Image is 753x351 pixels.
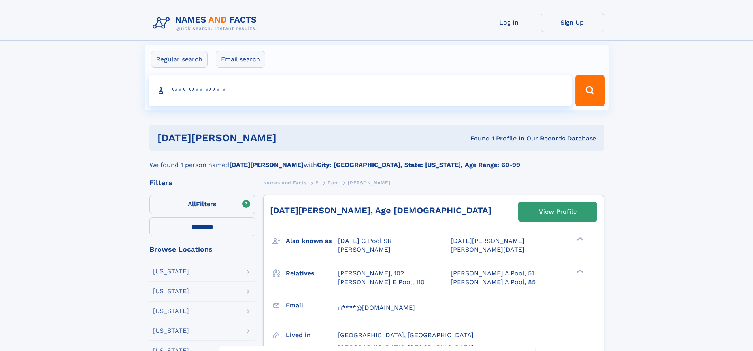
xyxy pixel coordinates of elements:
span: [GEOGRAPHIC_DATA], [GEOGRAPHIC_DATA] [338,331,474,339]
a: Names and Facts [263,178,307,188]
div: [US_STATE] [153,328,189,334]
div: ❯ [575,269,584,274]
h3: Also known as [286,234,338,248]
span: [DATE] G Pool SR [338,237,392,245]
a: [DATE][PERSON_NAME], Age [DEMOGRAPHIC_DATA] [270,205,491,215]
h3: Lived in [286,328,338,342]
span: All [188,200,196,208]
span: P [315,180,319,186]
div: Found 1 Profile In Our Records Database [373,134,596,143]
a: [PERSON_NAME] A Pool, 51 [451,269,534,278]
span: [PERSON_NAME] [348,180,390,186]
button: Search Button [575,75,604,106]
b: [DATE][PERSON_NAME] [229,161,304,169]
span: [PERSON_NAME][DATE] [451,246,525,253]
input: search input [149,75,572,106]
b: City: [GEOGRAPHIC_DATA], State: [US_STATE], Age Range: 60-99 [317,161,520,169]
div: View Profile [539,203,577,221]
a: Sign Up [541,13,604,32]
div: We found 1 person named with . [149,151,604,170]
a: P [315,178,319,188]
a: View Profile [519,202,597,221]
div: [US_STATE] [153,268,189,275]
span: [PERSON_NAME] [338,246,391,253]
div: [US_STATE] [153,308,189,314]
div: ❯ [575,237,584,242]
h3: Relatives [286,267,338,280]
a: [PERSON_NAME], 102 [338,269,404,278]
div: Filters [149,179,255,186]
a: [PERSON_NAME] A Pool, 85 [451,278,536,286]
span: [DATE][PERSON_NAME] [451,237,525,245]
a: Log In [477,13,541,32]
div: [US_STATE] [153,288,189,294]
span: Pool [328,180,339,186]
label: Email search [216,51,265,68]
a: [PERSON_NAME] E Pool, 110 [338,278,425,286]
a: Pool [328,178,339,188]
h3: Email [286,299,338,312]
label: Regular search [151,51,208,68]
label: Filters [149,195,255,214]
h1: [DATE][PERSON_NAME] [157,133,374,143]
div: Browse Locations [149,246,255,253]
img: Logo Names and Facts [149,13,263,34]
